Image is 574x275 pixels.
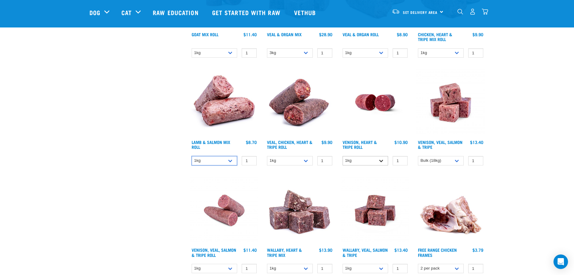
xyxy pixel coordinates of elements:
[265,69,334,137] img: 1263 Chicken Organ Roll 02
[418,141,463,148] a: Venison, Veal, Salmon & Tripe
[319,248,332,252] div: $13.90
[472,248,483,252] div: $3.79
[554,254,568,269] div: Open Intercom Messenger
[192,33,218,35] a: Goat Mix Roll
[121,8,132,17] a: Cat
[317,156,332,165] input: 1
[246,140,257,145] div: $8.70
[192,249,236,256] a: Venison, Veal, Salmon & Tripe Roll
[394,248,408,252] div: $13.40
[206,0,288,24] a: Get started with Raw
[267,141,312,148] a: Veal, Chicken, Heart & Tripe Roll
[317,264,332,273] input: 1
[243,32,257,37] div: $11.40
[393,156,408,165] input: 1
[343,141,377,148] a: Venison, Heart & Tripe Roll
[393,264,408,273] input: 1
[322,140,332,145] div: $9.90
[397,32,408,37] div: $8.90
[243,248,257,252] div: $11.40
[242,264,257,273] input: 1
[468,48,483,58] input: 1
[190,69,259,137] img: 1261 Lamb Salmon Roll 01
[470,140,483,145] div: $13.40
[341,176,409,245] img: Wallaby Veal Salmon Tripe 1642
[468,156,483,165] input: 1
[319,32,332,37] div: $28.90
[288,0,324,24] a: Vethub
[416,69,485,137] img: Venison Veal Salmon Tripe 1621
[468,264,483,273] input: 1
[418,33,452,40] a: Chicken, Heart & Tripe Mix Roll
[190,176,259,245] img: Venison Veal Salmon Tripe 1651
[418,249,457,256] a: Free Range Chicken Frames
[242,48,257,58] input: 1
[393,48,408,58] input: 1
[89,8,100,17] a: Dog
[457,9,463,14] img: home-icon-1@2x.png
[416,176,485,245] img: 1236 Chicken Frame Turks 01
[265,176,334,245] img: 1174 Wallaby Heart Tripe Mix 01
[242,156,257,165] input: 1
[267,249,302,256] a: Wallaby, Heart & Tripe Mix
[403,11,438,13] span: Set Delivery Area
[317,48,332,58] input: 1
[472,32,483,37] div: $9.90
[147,0,206,24] a: Raw Education
[343,249,388,256] a: Wallaby, Veal, Salmon & Tripe
[482,8,488,15] img: home-icon@2x.png
[469,8,476,15] img: user.png
[267,33,302,35] a: Veal & Organ Mix
[394,140,408,145] div: $10.90
[192,141,230,148] a: Lamb & Salmon Mix Roll
[392,9,400,14] img: van-moving.png
[341,69,409,137] img: Raw Essentials Venison Heart & Tripe Hypoallergenic Raw Pet Food Bulk Roll Unwrapped
[343,33,379,35] a: Veal & Organ Roll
